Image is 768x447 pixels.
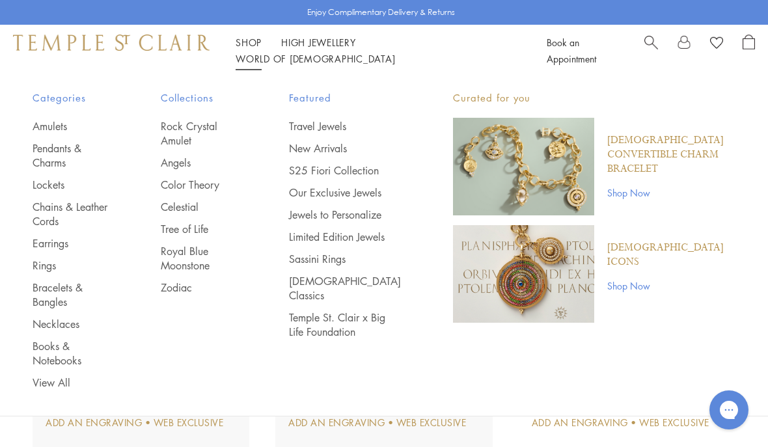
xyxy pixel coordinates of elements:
[743,34,755,67] a: Open Shopping Bag
[307,6,455,19] p: Enjoy Complimentary Delivery & Returns
[33,119,109,133] a: Amulets
[547,36,596,65] a: Book an Appointment
[33,258,109,273] a: Rings
[161,200,237,214] a: Celestial
[289,141,401,156] a: New Arrivals
[236,36,262,49] a: ShopShop
[644,34,658,67] a: Search
[607,241,735,269] a: [DEMOGRAPHIC_DATA] Icons
[289,230,401,244] a: Limited Edition Jewels
[289,208,401,222] a: Jewels to Personalize
[161,222,237,236] a: Tree of Life
[453,90,735,106] p: Curated for you
[289,119,401,133] a: Travel Jewels
[289,252,401,266] a: Sassini Rings
[236,34,517,67] nav: Main navigation
[289,274,401,303] a: [DEMOGRAPHIC_DATA] Classics
[161,280,237,295] a: Zodiac
[33,339,109,368] a: Books & Notebooks
[33,141,109,170] a: Pendants & Charms
[289,185,401,200] a: Our Exclusive Jewels
[607,133,735,176] a: [DEMOGRAPHIC_DATA] Convertible Charm Bracelet
[289,310,401,339] a: Temple St. Clair x Big Life Foundation
[13,34,210,50] img: Temple St. Clair
[161,156,237,170] a: Angels
[161,178,237,192] a: Color Theory
[281,36,356,49] a: High JewelleryHigh Jewellery
[236,52,395,65] a: World of [DEMOGRAPHIC_DATA]World of [DEMOGRAPHIC_DATA]
[710,34,723,54] a: View Wishlist
[46,416,223,430] div: Add An Engraving • Web Exclusive
[33,236,109,251] a: Earrings
[33,178,109,192] a: Lockets
[33,280,109,309] a: Bracelets & Bangles
[532,416,709,430] div: Add An Engraving • Web Exclusive
[161,244,237,273] a: Royal Blue Moonstone
[33,90,109,106] span: Categories
[703,386,755,434] iframe: Gorgias live chat messenger
[161,119,237,148] a: Rock Crystal Amulet
[289,90,401,106] span: Featured
[33,200,109,228] a: Chains & Leather Cords
[161,90,237,106] span: Collections
[33,375,109,390] a: View All
[33,317,109,331] a: Necklaces
[607,278,735,293] a: Shop Now
[289,163,401,178] a: S25 Fiori Collection
[607,185,735,200] a: Shop Now
[288,416,466,430] div: Add An Engraving • Web Exclusive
